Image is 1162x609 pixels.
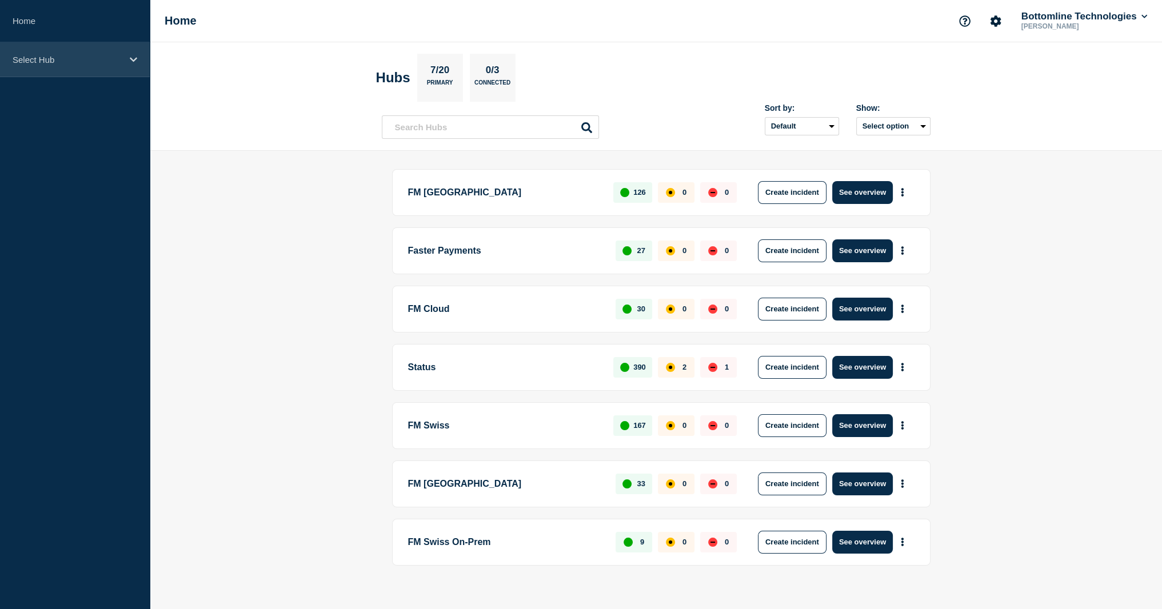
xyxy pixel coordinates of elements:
button: See overview [832,356,893,379]
p: 0 [682,246,686,255]
button: Bottomline Technologies [1019,11,1149,22]
div: affected [666,538,675,547]
p: 0 [725,304,729,313]
div: up [622,304,632,314]
div: down [708,363,717,372]
button: More actions [895,356,910,378]
div: Sort by: [765,103,839,113]
p: Primary [427,79,453,91]
button: Create incident [758,472,826,495]
div: up [620,188,629,197]
div: affected [666,421,675,430]
p: FM Cloud [408,298,603,320]
p: [PERSON_NAME] [1019,22,1138,30]
p: 1 [725,363,729,371]
button: Create incident [758,298,826,320]
div: down [708,304,717,314]
div: down [708,421,717,430]
div: affected [666,363,675,372]
button: Create incident [758,531,826,554]
button: More actions [895,240,910,261]
button: More actions [895,473,910,494]
div: Show: [856,103,931,113]
button: Create incident [758,414,826,437]
p: 7/20 [426,65,453,79]
p: 9 [640,538,644,546]
p: Select Hub [13,55,122,65]
p: 0 [725,188,729,197]
p: 33 [637,479,645,488]
button: Create incident [758,181,826,204]
button: Create incident [758,356,826,379]
div: affected [666,246,675,255]
p: FM [GEOGRAPHIC_DATA] [408,181,601,204]
p: 390 [633,363,646,371]
p: 0 [725,538,729,546]
h2: Hubs [376,70,410,86]
div: up [624,538,633,547]
select: Sort by [765,117,839,135]
p: 126 [633,188,646,197]
button: Support [953,9,977,33]
button: See overview [832,414,893,437]
div: down [708,538,717,547]
p: 0 [682,304,686,313]
p: Faster Payments [408,239,603,262]
p: FM [GEOGRAPHIC_DATA] [408,472,603,495]
input: Search Hubs [382,115,599,139]
button: Select option [856,117,931,135]
p: 27 [637,246,645,255]
p: 0 [682,479,686,488]
p: 2 [682,363,686,371]
div: affected [666,479,675,488]
button: See overview [832,472,893,495]
p: 0 [725,479,729,488]
div: down [708,479,717,488]
p: 0 [682,421,686,430]
button: See overview [832,181,893,204]
button: More actions [895,182,910,203]
div: down [708,246,717,255]
p: 0 [682,538,686,546]
button: See overview [832,239,893,262]
p: 0 [682,188,686,197]
button: More actions [895,298,910,319]
p: 0/3 [481,65,504,79]
div: affected [666,304,675,314]
p: FM Swiss [408,414,601,437]
p: 0 [725,421,729,430]
button: More actions [895,531,910,552]
p: Status [408,356,601,379]
div: up [620,421,629,430]
div: down [708,188,717,197]
button: Create incident [758,239,826,262]
button: See overview [832,298,893,320]
p: 30 [637,304,645,313]
h1: Home [165,14,197,27]
p: Connected [474,79,510,91]
div: up [622,479,632,488]
p: FM Swiss On-Prem [408,531,603,554]
div: up [620,363,629,372]
div: up [622,246,632,255]
button: More actions [895,415,910,436]
button: See overview [832,531,893,554]
button: Account settings [984,9,1008,33]
p: 167 [633,421,646,430]
div: affected [666,188,675,197]
p: 0 [725,246,729,255]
